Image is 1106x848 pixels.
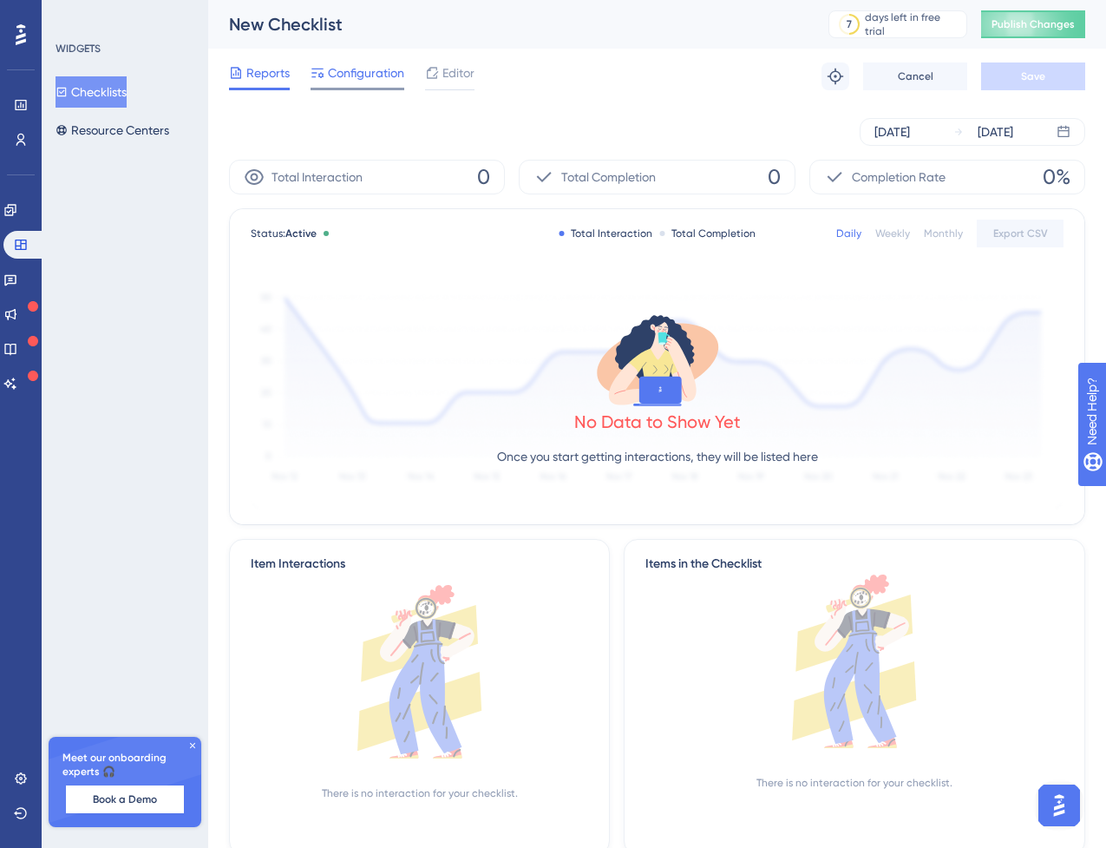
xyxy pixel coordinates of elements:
[1043,163,1070,191] span: 0%
[251,227,317,240] span: Status:
[251,554,345,575] div: Item Interactions
[924,227,963,240] div: Monthly
[981,62,1085,90] button: Save
[272,167,363,187] span: Total Interaction
[863,62,967,90] button: Cancel
[56,76,127,108] button: Checklists
[768,163,781,191] span: 0
[978,122,1013,142] div: [DATE]
[836,227,861,240] div: Daily
[56,115,169,146] button: Resource Centers
[977,220,1063,247] button: Export CSV
[756,776,952,790] div: There is no interaction for your checklist.
[574,410,741,434] div: No Data to Show Yet
[41,4,108,25] span: Need Help?
[442,62,474,83] span: Editor
[66,786,184,813] button: Book a Demo
[874,122,910,142] div: [DATE]
[875,227,910,240] div: Weekly
[229,12,785,36] div: New Checklist
[645,554,1063,575] div: Items in the Checklist
[981,10,1085,38] button: Publish Changes
[852,167,946,187] span: Completion Rate
[62,751,187,779] span: Meet our onboarding experts 🎧
[991,17,1075,31] span: Publish Changes
[285,227,317,240] span: Active
[93,792,157,806] span: Book a Demo
[56,42,101,56] div: WIDGETS
[561,167,656,187] span: Total Completion
[865,10,961,38] div: days left in free trial
[847,17,852,31] div: 7
[1033,779,1085,832] iframe: UserGuiding AI Assistant Launcher
[993,227,1048,240] span: Export CSV
[322,786,518,800] div: There is no interaction for your checklist.
[477,163,490,191] span: 0
[246,62,290,83] span: Reports
[1021,69,1045,83] span: Save
[497,446,818,467] p: Once you start getting interactions, they will be listed here
[898,69,933,83] span: Cancel
[328,62,404,83] span: Configuration
[659,227,756,240] div: Total Completion
[559,227,652,240] div: Total Interaction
